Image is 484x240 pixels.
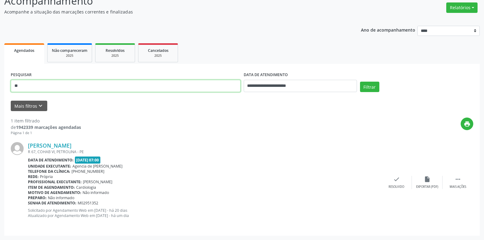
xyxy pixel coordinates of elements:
[143,53,173,58] div: 2025
[28,190,81,195] b: Motivo de agendamento:
[446,2,478,13] button: Relatórios
[16,124,81,130] strong: 1942339 marcações agendadas
[11,124,81,130] div: de
[83,190,109,195] span: Não informado
[450,185,466,189] div: Mais ações
[360,82,379,92] button: Filtrar
[389,185,404,189] div: Resolvido
[416,185,438,189] div: Exportar (PDF)
[455,176,461,183] i: 
[28,208,381,218] p: Solicitado por Agendamento Web em [DATE] - há 20 dias Atualizado por Agendamento Web em [DATE] - ...
[106,48,125,53] span: Resolvidos
[28,200,76,206] b: Senha de atendimento:
[28,195,47,200] b: Preparo:
[48,195,74,200] span: Não informado
[28,164,71,169] b: Unidade executante:
[52,53,87,58] div: 2025
[4,9,337,15] p: Acompanhe a situação das marcações correntes e finalizadas
[28,179,82,184] b: Profissional executante:
[100,53,130,58] div: 2025
[461,118,473,130] button: print
[28,185,75,190] b: Item de agendamento:
[28,142,72,149] a: [PERSON_NAME]
[28,174,39,179] b: Rede:
[28,157,74,163] b: Data de atendimento:
[72,164,122,169] span: Agencia de [PERSON_NAME]
[75,157,101,164] span: [DATE] 07:00
[28,169,70,174] b: Telefone da clínica:
[11,101,47,111] button: Mais filtroskeyboard_arrow_down
[52,48,87,53] span: Não compareceram
[83,179,112,184] span: [PERSON_NAME]
[11,130,81,136] div: Página 1 de 1
[11,118,81,124] div: 1 item filtrado
[11,142,24,155] img: img
[393,176,400,183] i: check
[78,200,98,206] span: M02951352
[14,48,34,53] span: Agendados
[361,26,415,33] p: Ano de acompanhamento
[464,121,470,127] i: print
[424,176,431,183] i: insert_drive_file
[244,70,288,80] label: DATA DE ATENDIMENTO
[40,174,53,179] span: Própria
[72,169,104,174] span: [PHONE_NUMBER]
[37,103,44,109] i: keyboard_arrow_down
[11,70,32,80] label: PESQUISAR
[148,48,168,53] span: Cancelados
[76,185,96,190] span: Cardiologia
[28,149,381,154] div: R 67, COHAB VI, PETROLINA - PE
